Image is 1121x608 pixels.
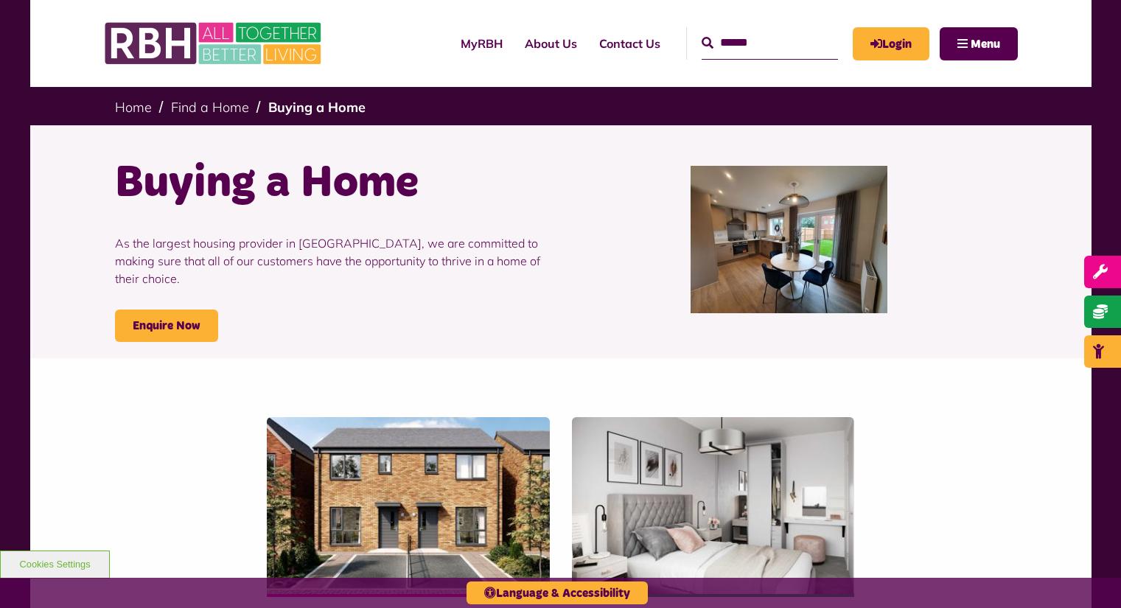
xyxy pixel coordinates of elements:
img: Bedroom Cottons [572,417,854,594]
p: As the largest housing provider in [GEOGRAPHIC_DATA], we are committed to making sure that all of... [115,212,550,310]
a: Home [115,99,152,116]
a: About Us [514,24,588,63]
a: Enquire Now [115,310,218,342]
img: RBH [104,15,325,72]
a: Buying a Home [268,99,366,116]
img: Cottons Resized [267,417,549,594]
a: Find a Home [171,99,249,116]
h1: Buying a Home [115,155,550,212]
button: Navigation [940,27,1018,60]
img: 20200821 165920 Cottons Resized [691,166,887,313]
span: Menu [971,38,1000,50]
button: Language & Accessibility [467,581,648,604]
a: MyRBH [450,24,514,63]
a: Contact Us [588,24,671,63]
a: MyRBH [853,27,929,60]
